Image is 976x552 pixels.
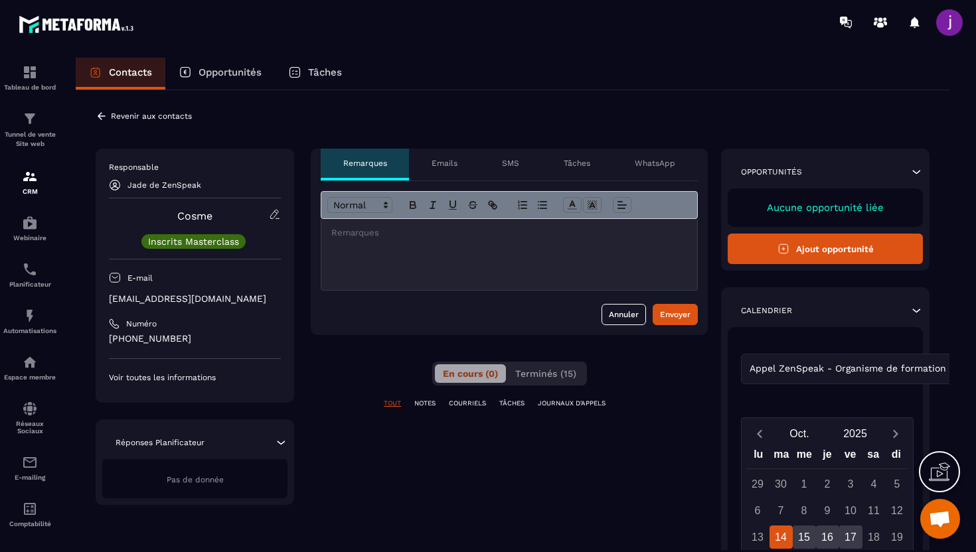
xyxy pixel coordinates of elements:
button: En cours (0) [435,364,506,383]
div: 1 [793,472,816,496]
button: Ajout opportunité [728,234,923,264]
p: Revenir aux contacts [111,111,192,121]
div: me [793,445,816,468]
div: 13 [746,525,770,549]
p: Opportunités [741,167,802,177]
button: Next month [883,425,908,443]
p: TOUT [384,399,401,408]
p: JOURNAUX D'APPELS [538,399,606,408]
div: 10 [839,499,862,522]
img: email [22,454,38,470]
a: automationsautomationsEspace membre [3,344,56,391]
p: Tâches [308,66,342,78]
p: CRM [3,188,56,195]
button: Envoyer [653,304,698,325]
div: 15 [793,525,816,549]
span: Appel ZenSpeak - Organisme de formation [746,362,949,376]
div: 30 [770,472,793,496]
div: 18 [862,525,886,549]
span: Terminés (15) [515,368,576,379]
div: Envoyer [660,308,691,321]
p: NOTES [414,399,436,408]
span: Pas de donnée [167,475,224,484]
button: Open months overlay [772,422,827,445]
p: [PHONE_NUMBER] [109,332,281,345]
div: 6 [746,499,770,522]
a: Contacts [76,58,165,90]
img: automations [22,354,38,370]
p: Espace membre [3,374,56,381]
div: sa [862,445,885,468]
div: 8 [793,499,816,522]
div: 9 [816,499,839,522]
a: social-networksocial-networkRéseaux Sociaux [3,391,56,445]
a: automationsautomationsAutomatisations [3,298,56,344]
div: 4 [862,472,886,496]
p: Webinaire [3,234,56,241]
img: automations [22,308,38,324]
div: lu [747,445,770,468]
div: 7 [770,499,793,522]
img: logo [19,12,138,36]
a: formationformationTunnel de vente Site web [3,101,56,159]
p: Tableau de bord [3,84,56,91]
p: Planificateur [3,281,56,288]
p: Automatisations [3,327,56,334]
p: COURRIELS [449,399,486,408]
div: 2 [816,472,839,496]
p: Contacts [109,66,152,78]
p: Tâches [564,158,590,169]
p: [EMAIL_ADDRESS][DOMAIN_NAME] [109,293,281,305]
p: Emails [432,158,457,169]
p: Calendrier [741,305,792,316]
p: E-mail [127,273,153,283]
button: Previous month [747,425,772,443]
p: WhatsApp [635,158,675,169]
span: En cours (0) [443,368,498,379]
div: 29 [746,472,770,496]
div: ve [839,445,862,468]
img: formation [22,111,38,127]
p: TÂCHES [499,399,525,408]
p: Jade de ZenSpeak [127,180,201,190]
p: Réponses Planificateur [116,437,204,448]
button: Terminés (15) [507,364,584,383]
a: Opportunités [165,58,275,90]
div: ma [770,445,793,468]
p: Opportunités [199,66,262,78]
a: accountantaccountantComptabilité [3,491,56,537]
a: formationformationTableau de bord [3,54,56,101]
p: Aucune opportunité liée [741,202,910,214]
div: je [816,445,839,468]
div: 3 [839,472,862,496]
p: Tunnel de vente Site web [3,130,56,149]
button: Annuler [602,304,646,325]
img: scheduler [22,261,38,277]
div: 12 [886,499,909,522]
img: automations [22,215,38,231]
button: Open years overlay [827,422,883,445]
div: 16 [816,525,839,549]
div: 17 [839,525,862,549]
div: Ouvrir le chat [920,499,960,539]
div: 5 [886,472,909,496]
p: Réseaux Sociaux [3,420,56,435]
p: SMS [502,158,519,169]
img: accountant [22,501,38,517]
img: social-network [22,401,38,417]
p: Numéro [126,318,157,329]
input: Search for option [949,362,959,376]
div: 19 [886,525,909,549]
div: di [884,445,908,468]
img: formation [22,64,38,80]
div: 14 [770,525,793,549]
p: Comptabilité [3,520,56,527]
p: Inscrits Masterclass [148,237,239,246]
a: Cosme [177,210,212,222]
img: formation [22,169,38,184]
p: E-mailing [3,474,56,481]
a: formationformationCRM [3,159,56,205]
p: Responsable [109,162,281,172]
p: Voir toutes les informations [109,372,281,383]
a: schedulerschedulerPlanificateur [3,251,56,298]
